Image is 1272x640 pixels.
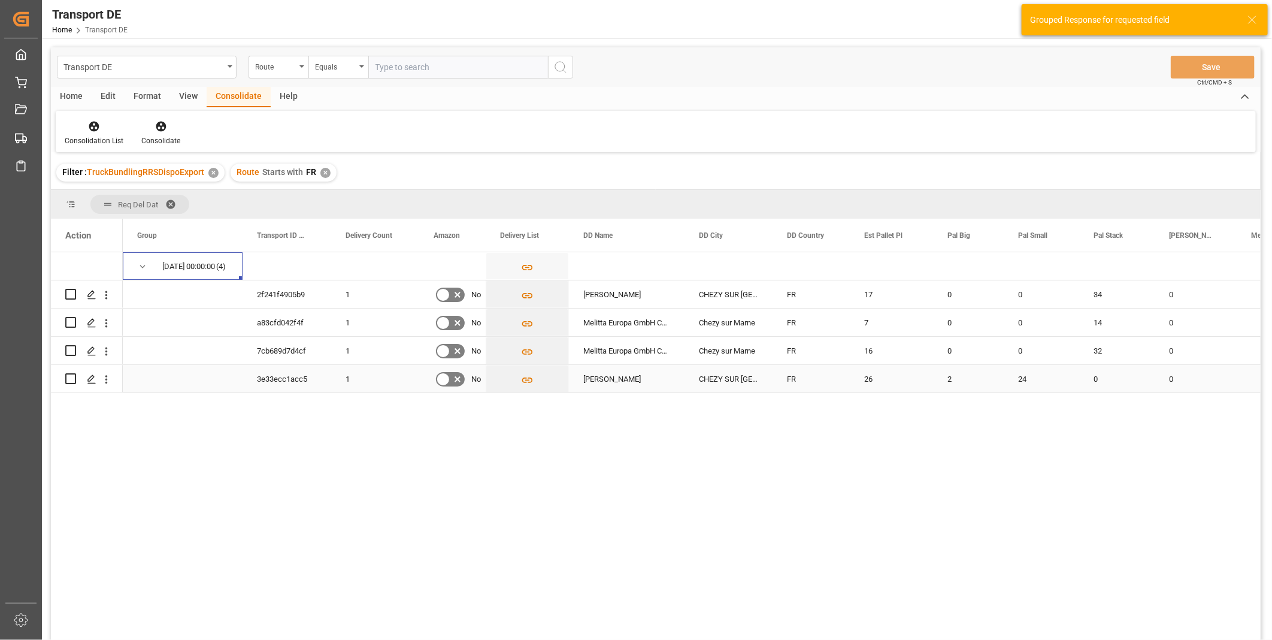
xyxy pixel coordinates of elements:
[569,309,685,336] div: Melitta Europa GmbH Co. KG
[569,365,685,393] div: [PERSON_NAME]
[773,280,850,308] div: FR
[255,59,296,73] div: Route
[864,231,902,240] span: Est Pallet Pl
[1079,280,1155,308] div: 34
[243,337,331,364] div: 7cb689d7d4cf
[850,280,933,308] div: 17
[471,366,481,393] span: No
[933,280,1004,308] div: 0
[471,281,481,309] span: No
[685,337,773,364] div: Chezy sur Marne
[63,59,223,74] div: Transport DE
[52,26,72,34] a: Home
[331,365,419,393] div: 1
[1155,365,1237,393] div: 0
[1030,14,1236,26] div: Grouped Response for requested field
[1155,280,1237,308] div: 0
[699,231,723,240] span: DD City
[51,337,123,365] div: Press SPACE to select this row.
[434,231,460,240] span: Amazon
[51,309,123,337] div: Press SPACE to select this row.
[787,231,824,240] span: DD Country
[1004,337,1079,364] div: 0
[331,309,419,336] div: 1
[331,280,419,308] div: 1
[62,167,87,177] span: Filter :
[92,87,125,107] div: Edit
[207,87,271,107] div: Consolidate
[65,230,91,241] div: Action
[1079,309,1155,336] div: 14
[208,168,219,178] div: ✕
[271,87,307,107] div: Help
[249,56,308,79] button: open menu
[583,231,613,240] span: DD Name
[548,56,573,79] button: search button
[933,337,1004,364] div: 0
[773,337,850,364] div: FR
[933,365,1004,393] div: 2
[500,231,539,240] span: Delivery List
[57,56,237,79] button: open menu
[125,87,170,107] div: Format
[308,56,368,79] button: open menu
[51,87,92,107] div: Home
[1197,78,1232,87] span: Ctrl/CMD + S
[1169,231,1212,240] span: [PERSON_NAME]
[315,59,356,73] div: Equals
[1155,309,1237,336] div: 0
[51,280,123,309] div: Press SPACE to select this row.
[685,309,773,336] div: Chezy sur Marne
[137,231,157,240] span: Group
[51,365,123,393] div: Press SPACE to select this row.
[1004,309,1079,336] div: 0
[850,337,933,364] div: 16
[257,231,306,240] span: Transport ID Logward
[237,167,259,177] span: Route
[118,200,158,209] span: Req Del Dat
[933,309,1004,336] div: 0
[87,167,204,177] span: TruckBundlingRRSDispoExport
[685,280,773,308] div: CHEZY SUR [GEOGRAPHIC_DATA]
[1004,280,1079,308] div: 0
[1171,56,1255,79] button: Save
[1079,337,1155,364] div: 32
[471,309,481,337] span: No
[1079,365,1155,393] div: 0
[773,365,850,393] div: FR
[162,253,215,280] div: [DATE] 00:00:00
[1004,365,1079,393] div: 24
[850,365,933,393] div: 26
[170,87,207,107] div: View
[262,167,303,177] span: Starts with
[569,280,685,308] div: [PERSON_NAME]
[346,231,392,240] span: Delivery Count
[1155,337,1237,364] div: 0
[243,365,331,393] div: 3e33ecc1acc5
[569,337,685,364] div: Melitta Europa GmbH Co. KG
[141,135,180,146] div: Consolidate
[368,56,548,79] input: Type to search
[65,135,123,146] div: Consolidation List
[1094,231,1123,240] span: Pal Stack
[947,231,970,240] span: Pal Big
[216,253,226,280] span: (4)
[243,280,331,308] div: 2f241f4905b9
[306,167,316,177] span: FR
[773,309,850,336] div: FR
[320,168,331,178] div: ✕
[471,337,481,365] span: No
[850,309,933,336] div: 7
[51,252,123,280] div: Press SPACE to select this row.
[1018,231,1047,240] span: Pal Small
[331,337,419,364] div: 1
[52,5,128,23] div: Transport DE
[243,309,331,336] div: a83cfd042f4f
[685,365,773,393] div: CHEZY SUR [GEOGRAPHIC_DATA]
